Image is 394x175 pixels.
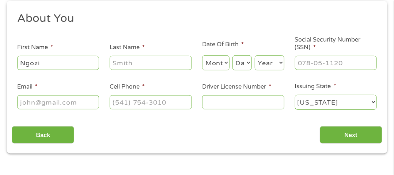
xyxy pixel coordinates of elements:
label: Cell Phone [110,83,145,91]
label: First Name [17,44,53,51]
label: Last Name [110,44,145,51]
label: Social Security Number (SSN) [295,36,377,51]
label: Email [17,83,38,91]
label: Issuing State [295,83,336,90]
input: (541) 754-3010 [110,95,192,109]
input: Next [320,126,382,144]
input: John [17,56,99,70]
h2: About You [17,11,372,26]
input: john@gmail.com [17,95,99,109]
input: Smith [110,56,192,70]
input: 078-05-1120 [295,56,377,70]
label: Driver License Number [202,83,271,91]
input: Back [12,126,74,144]
label: Date Of Birth [202,41,244,48]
